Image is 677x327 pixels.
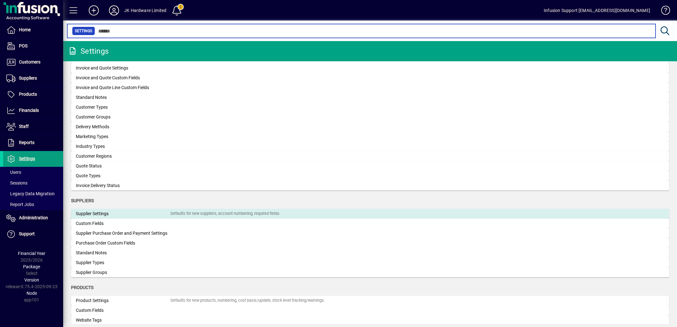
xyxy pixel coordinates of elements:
[71,268,669,277] a: Supplier Groups
[76,240,171,246] div: Purchase Order Custom Fields
[3,54,63,70] a: Customers
[19,215,48,220] span: Administration
[6,170,21,175] span: Users
[3,87,63,102] a: Products
[71,258,669,268] a: Supplier Types
[19,156,35,161] span: Settings
[76,94,171,101] div: Standard Notes
[19,231,35,236] span: Support
[76,124,171,130] div: Delivery Methods
[71,285,93,290] span: Products
[3,119,63,135] a: Staff
[3,103,63,118] a: Financials
[3,226,63,242] a: Support
[24,277,39,282] span: Version
[3,167,63,178] a: Users
[76,317,171,324] div: Website Tags
[76,230,171,237] div: Supplier Purchase Order and Payment Settings
[76,104,171,111] div: Customer Types
[71,209,669,219] a: Supplier SettingsDefaults for new suppliers, account numbering, required fields.
[71,132,669,142] a: Marketing Types
[3,178,63,188] a: Sessions
[19,92,37,97] span: Products
[3,199,63,210] a: Report Jobs
[76,210,171,217] div: Supplier Settings
[68,46,109,56] div: Settings
[76,307,171,314] div: Custom Fields
[71,112,669,122] a: Customer Groups
[3,38,63,54] a: POS
[76,143,171,150] div: Industry Types
[3,210,63,226] a: Administration
[76,259,171,266] div: Supplier Types
[71,238,669,248] a: Purchase Order Custom Fields
[76,114,171,120] div: Customer Groups
[76,65,171,71] div: Invoice and Quote Settings
[19,140,34,145] span: Reports
[71,102,669,112] a: Customer Types
[544,5,650,15] div: Infusion Support [EMAIL_ADDRESS][DOMAIN_NAME]
[76,173,171,179] div: Quote Types
[71,248,669,258] a: Standard Notes
[124,5,166,15] div: JK Hardware Limited
[3,70,63,86] a: Suppliers
[76,75,171,81] div: Invoice and Quote Custom Fields
[27,291,37,296] span: Node
[6,191,55,196] span: Legacy Data Migration
[76,163,171,169] div: Quote Status
[6,202,34,207] span: Report Jobs
[171,298,325,304] div: Defaults for new products, numbering, cost basis/update, stock level tracking/warnings.
[71,161,669,171] a: Quote Status
[19,108,39,113] span: Financials
[71,83,669,93] a: Invoice and Quote Line Custom Fields
[76,133,171,140] div: Marketing Types
[171,211,280,217] div: Defaults for new suppliers, account numbering, required fields.
[71,171,669,181] a: Quote Types
[71,142,669,151] a: Industry Types
[3,135,63,151] a: Reports
[3,22,63,38] a: Home
[19,124,29,129] span: Staff
[71,93,669,102] a: Standard Notes
[656,1,669,22] a: Knowledge Base
[19,43,27,48] span: POS
[23,264,40,269] span: Package
[19,27,31,32] span: Home
[71,181,669,191] a: Invoice Delivery Status
[71,219,669,228] a: Custom Fields
[84,5,104,16] button: Add
[3,188,63,199] a: Legacy Data Migration
[71,296,669,306] a: Product SettingsDefaults for new products, numbering, cost basis/update, stock level tracking/war...
[19,59,40,64] span: Customers
[71,228,669,238] a: Supplier Purchase Order and Payment Settings
[76,220,171,227] div: Custom Fields
[71,198,94,203] span: Suppliers
[76,182,171,189] div: Invoice Delivery Status
[76,84,171,91] div: Invoice and Quote Line Custom Fields
[76,153,171,160] div: Customer Regions
[71,306,669,315] a: Custom Fields
[71,73,669,83] a: Invoice and Quote Custom Fields
[76,269,171,276] div: Supplier Groups
[71,151,669,161] a: Customer Regions
[71,122,669,132] a: Delivery Methods
[75,28,92,34] span: Settings
[19,76,37,81] span: Suppliers
[104,5,124,16] button: Profile
[18,251,45,256] span: Financial Year
[71,315,669,325] a: Website Tags
[76,297,171,304] div: Product Settings
[6,180,27,185] span: Sessions
[71,63,669,73] a: Invoice and Quote Settings
[76,250,171,256] div: Standard Notes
